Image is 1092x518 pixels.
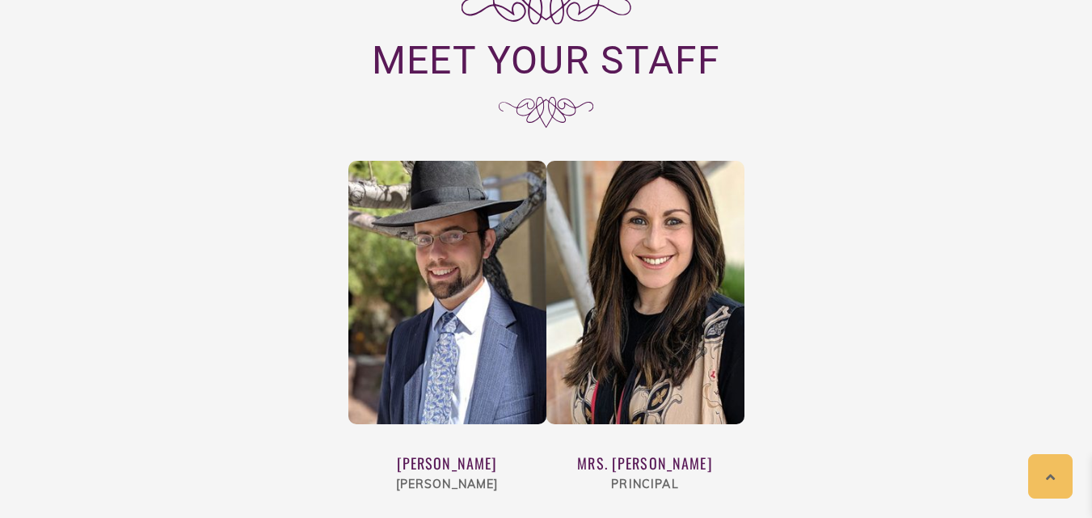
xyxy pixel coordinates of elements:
div: Mrs. [PERSON_NAME] [546,453,744,474]
div: [PERSON_NAME] [348,453,546,474]
img: Schwartz-Sarah [546,161,744,425]
img: Schwartz-Rabbi [348,161,546,425]
div: [PERSON_NAME] [348,474,546,495]
a: Schwartz-SarahMrs. [PERSON_NAME]Principal [546,161,744,516]
div: Principal [546,474,744,495]
h2: Meet your Staff [86,36,1007,86]
a: Schwartz-Rabbi[PERSON_NAME][PERSON_NAME] [348,161,546,516]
